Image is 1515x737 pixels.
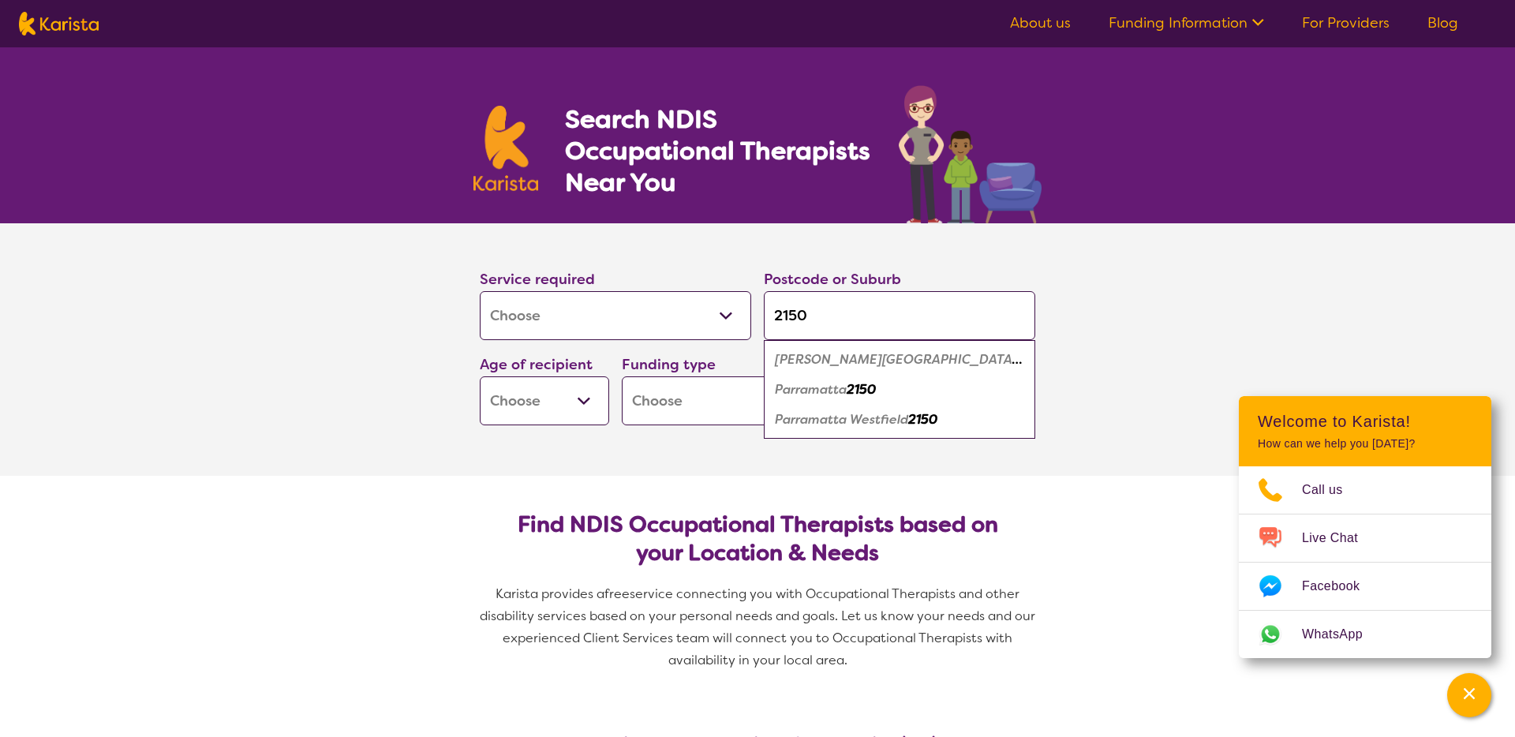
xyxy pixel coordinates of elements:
[1258,412,1472,431] h2: Welcome to Karista!
[772,375,1027,405] div: Parramatta 2150
[1302,526,1377,550] span: Live Chat
[622,355,716,374] label: Funding type
[1302,478,1362,502] span: Call us
[604,585,630,602] span: free
[775,351,1022,368] em: [PERSON_NAME][GEOGRAPHIC_DATA]
[1302,574,1378,598] span: Facebook
[1258,437,1472,451] p: How can we help you [DATE]?
[772,345,1027,375] div: Harris Park 2150
[1239,396,1491,658] div: Channel Menu
[908,411,937,428] em: 2150
[1010,13,1071,32] a: About us
[480,585,1038,668] span: service connecting you with Occupational Therapists and other disability services based on your p...
[847,381,876,398] em: 2150
[1109,13,1264,32] a: Funding Information
[1239,611,1491,658] a: Web link opens in a new tab.
[1302,623,1382,646] span: WhatsApp
[492,511,1023,567] h2: Find NDIS Occupational Therapists based on your Location & Needs
[775,411,908,428] em: Parramatta Westfield
[764,270,901,289] label: Postcode or Suburb
[496,585,604,602] span: Karista provides a
[1302,13,1390,32] a: For Providers
[1427,13,1458,32] a: Blog
[473,106,538,191] img: Karista logo
[480,270,595,289] label: Service required
[1239,466,1491,658] ul: Choose channel
[565,103,872,198] h1: Search NDIS Occupational Therapists Near You
[775,381,847,398] em: Parramatta
[1447,673,1491,717] button: Channel Menu
[899,85,1042,223] img: occupational-therapy
[764,291,1035,340] input: Type
[772,405,1027,435] div: Parramatta Westfield 2150
[480,355,593,374] label: Age of recipient
[19,12,99,36] img: Karista logo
